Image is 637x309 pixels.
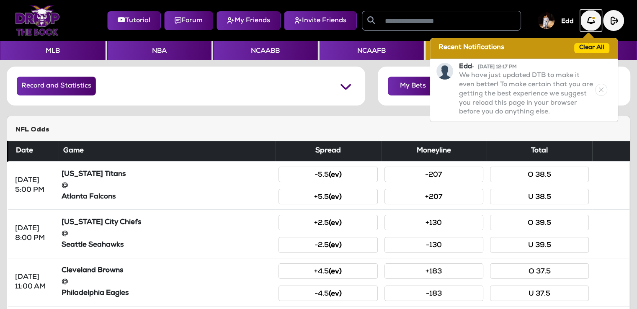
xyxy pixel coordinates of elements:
[164,11,213,30] button: Forum
[436,63,453,80] img: Notification
[62,290,129,297] strong: Philadelphia Eagles
[384,286,483,301] button: -183
[329,220,342,227] small: (ev)
[580,10,601,31] img: Notification
[459,64,517,70] strong: Edd
[329,291,342,298] small: (ev)
[279,286,377,301] button: -4.5(ev)
[384,189,483,204] button: +207
[381,141,487,162] th: Moneyline
[15,224,52,243] div: [DATE] 8:00 PM
[8,141,58,162] th: Date
[487,141,592,162] th: Total
[438,44,504,53] span: Recent Notifications
[490,215,589,230] button: O 39.5
[388,77,438,95] button: My Bets
[217,11,281,30] button: My Friends
[275,141,381,162] th: Spread
[279,189,377,204] button: +5.5(ev)
[279,167,377,182] button: -5.5(ev)
[561,18,574,26] h5: Edd
[490,189,589,204] button: U 38.5
[62,242,124,249] strong: Seattle Seahawks
[426,41,530,60] button: NFL
[279,237,377,252] button: -2.5(ev)
[284,11,357,30] button: Invite Friends
[490,263,589,279] button: O 37.5
[472,65,517,70] span: • [DATE] 12:17 PM
[17,77,96,95] button: Record and Statistics
[329,268,342,276] small: (ev)
[574,43,609,53] button: Clear All
[384,167,483,182] button: -207
[62,193,116,201] strong: Atlanta Falcons
[459,72,593,117] p: We have just updated DTB to make it even better! To make certain that you are getting the best ex...
[213,41,318,60] button: NCAABB
[329,194,342,201] small: (ev)
[279,215,377,230] button: +2.5(ev)
[329,242,342,249] small: (ev)
[384,263,483,279] button: +183
[320,41,424,60] button: NCAAFB
[490,237,589,252] button: U 39.5
[384,237,483,252] button: -130
[62,171,126,178] strong: [US_STATE] Titans
[62,181,272,191] div: @
[58,141,276,162] th: Game
[384,215,483,230] button: +130
[490,167,589,182] button: O 38.5
[62,267,123,274] strong: Cleveland Browns
[107,11,161,30] button: Tutorial
[62,277,272,287] div: @
[329,172,342,179] small: (ev)
[15,5,60,36] img: Logo
[490,286,589,301] button: U 37.5
[107,41,212,60] button: NBA
[538,12,554,29] img: User
[15,176,52,195] div: [DATE] 5:00 PM
[15,273,52,292] div: [DATE] 11:00 AM
[15,126,622,134] h5: NFL Odds
[279,263,377,279] button: +4.5(ev)
[62,229,272,239] div: @
[62,219,141,226] strong: [US_STATE] City Chiefs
